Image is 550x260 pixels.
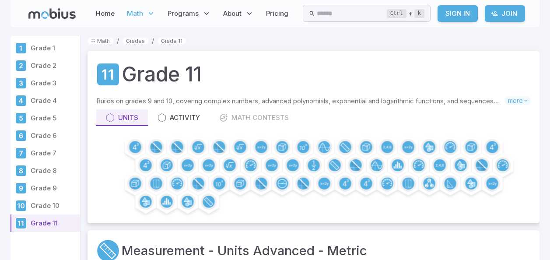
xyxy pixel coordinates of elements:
h1: Grade 11 [122,60,202,89]
div: Grade 4 [15,95,27,107]
p: Grade 1 [31,43,77,53]
li: / [117,36,119,46]
a: Grade 1 [11,39,80,57]
a: Grade 2 [11,57,80,74]
p: Grade 3 [31,78,77,88]
a: Grade 3 [11,74,80,92]
p: Grade 6 [31,131,77,141]
a: Grade 6 [11,127,80,144]
div: Grade 2 [15,60,27,72]
div: + [387,8,424,19]
a: Grade 5 [11,109,80,127]
a: Grade 4 [11,92,80,109]
a: Math [88,38,113,44]
p: Grade 4 [31,96,77,105]
div: Grade 3 [15,77,27,89]
div: Grade 6 [15,130,27,142]
a: Grade 11 [11,214,80,232]
p: Grade 11 [31,218,77,228]
a: Grade 9 [11,179,80,197]
a: Grade 11 [158,38,186,44]
div: Grade 1 [15,42,27,54]
div: Activity [158,113,200,123]
a: Grade 10 [11,197,80,214]
div: Grade 9 [15,182,27,194]
span: About [223,9,242,18]
div: Grade 8 [15,165,27,177]
span: Math [127,9,143,18]
p: Grade 5 [31,113,77,123]
div: Grade 7 [15,147,27,159]
kbd: Ctrl [387,9,406,18]
a: Grade 8 [11,162,80,179]
nav: breadcrumb [88,36,539,46]
li: / [152,36,154,46]
p: Grade 7 [31,148,77,158]
a: Pricing [263,4,291,24]
div: Grade 5 [15,112,27,124]
p: Builds on grades 9 and 10, covering complex numbers, advanced polynomials, exponential and logari... [96,96,504,106]
a: Grades [123,38,148,44]
p: Grade 10 [31,201,77,211]
p: Grade 2 [31,61,77,70]
kbd: k [414,9,424,18]
a: Grade 11 [96,63,120,86]
a: Grade 7 [11,144,80,162]
div: Grade 10 [15,200,27,212]
a: Sign In [438,5,478,22]
div: Units [106,113,138,123]
span: Programs [168,9,199,18]
p: Grade 9 [31,183,77,193]
p: Grade 8 [31,166,77,176]
a: Join [485,5,525,22]
a: Home [93,4,117,24]
div: Grade 11 [15,217,27,229]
